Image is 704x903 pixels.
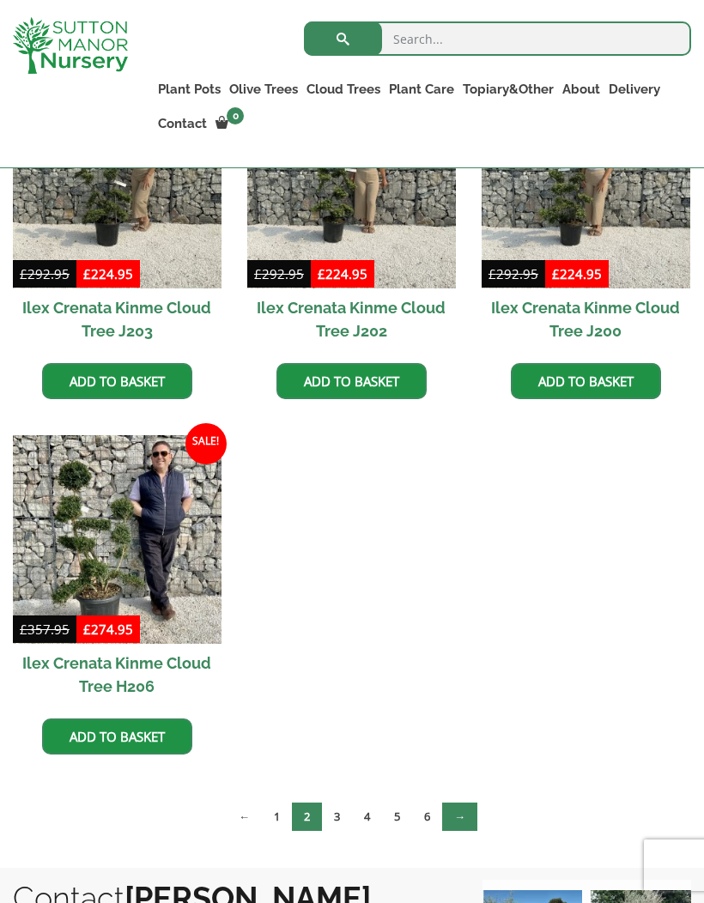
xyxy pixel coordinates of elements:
bdi: 224.95 [83,265,133,282]
a: Page 5 [382,803,412,831]
a: → [442,803,477,831]
span: Sale! [185,423,227,464]
span: £ [83,265,91,282]
a: Sale! Ilex Crenata Kinme Cloud Tree H206 [13,435,222,706]
bdi: 292.95 [489,265,538,282]
h2: Ilex Crenata Kinme Cloud Tree J200 [482,288,690,350]
span: £ [20,265,27,282]
span: £ [83,621,91,638]
a: Page 1 [262,803,292,831]
nav: Product Pagination [13,802,691,838]
a: ← [227,803,262,831]
h2: Ilex Crenata Kinme Cloud Tree J203 [13,288,222,350]
a: Contact [154,112,211,136]
a: 0 [211,112,249,136]
img: Ilex Crenata Kinme Cloud Tree J203 [13,80,222,288]
span: £ [552,265,560,282]
span: Page 2 [292,803,322,831]
a: Add to basket: “Ilex Crenata Kinme Cloud Tree J200” [511,363,661,399]
bdi: 292.95 [20,265,70,282]
span: £ [318,265,325,282]
span: £ [20,621,27,638]
a: Page 4 [352,803,382,831]
a: Page 3 [322,803,352,831]
a: About [558,77,604,101]
img: Ilex Crenata Kinme Cloud Tree J202 [247,80,456,288]
a: Add to basket: “Ilex Crenata Kinme Cloud Tree H206” [42,718,192,755]
a: Add to basket: “Ilex Crenata Kinme Cloud Tree J202” [276,363,427,399]
span: £ [489,265,496,282]
a: Olive Trees [225,77,302,101]
a: Sale! Ilex Crenata Kinme Cloud Tree J203 [13,80,222,350]
a: Topiary&Other [458,77,558,101]
bdi: 224.95 [318,265,367,282]
a: Sale! Ilex Crenata Kinme Cloud Tree J202 [247,80,456,350]
bdi: 224.95 [552,265,602,282]
img: logo [13,17,128,74]
h2: Ilex Crenata Kinme Cloud Tree H206 [13,644,222,706]
a: Sale! Ilex Crenata Kinme Cloud Tree J200 [482,80,690,350]
span: £ [254,265,262,282]
a: Page 6 [412,803,442,831]
bdi: 292.95 [254,265,304,282]
img: Ilex Crenata Kinme Cloud Tree H206 [13,435,222,644]
a: Cloud Trees [302,77,385,101]
img: Ilex Crenata Kinme Cloud Tree J200 [482,80,690,288]
a: Plant Care [385,77,458,101]
bdi: 274.95 [83,621,133,638]
bdi: 357.95 [20,621,70,638]
a: Plant Pots [154,77,225,101]
a: Add to basket: “Ilex Crenata Kinme Cloud Tree J203” [42,363,192,399]
a: Delivery [604,77,665,101]
span: 0 [227,107,244,124]
input: Search... [304,21,691,56]
h2: Ilex Crenata Kinme Cloud Tree J202 [247,288,456,350]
